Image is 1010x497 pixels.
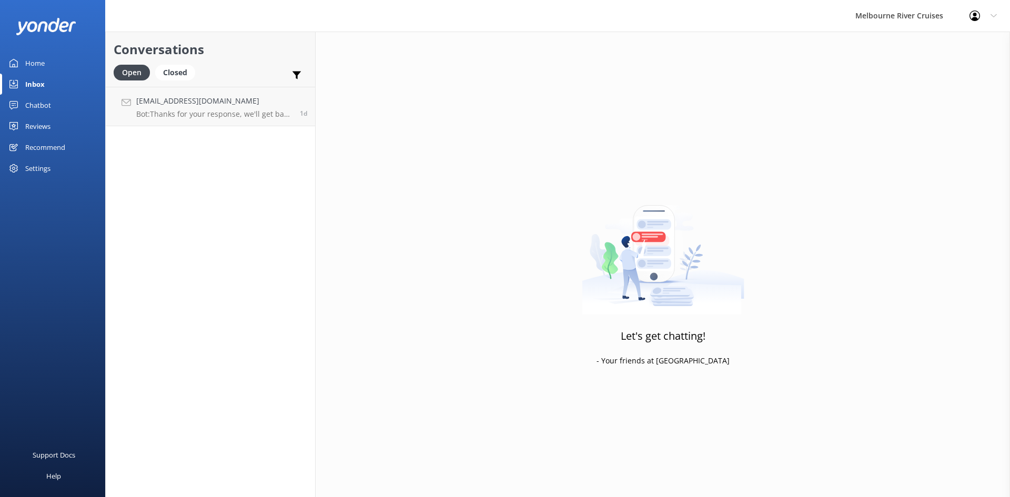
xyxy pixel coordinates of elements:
div: Closed [155,65,195,80]
img: yonder-white-logo.png [16,18,76,35]
div: Recommend [25,137,65,158]
p: Bot: Thanks for your response, we'll get back to you as soon as we can during opening hours. [136,109,292,119]
img: artwork of a man stealing a conversation from at giant smartphone [582,183,744,315]
div: Settings [25,158,50,179]
h2: Conversations [114,39,307,59]
div: Help [46,465,61,486]
a: [EMAIL_ADDRESS][DOMAIN_NAME]Bot:Thanks for your response, we'll get back to you as soon as we can... [106,87,315,126]
div: Support Docs [33,444,75,465]
span: Sep 18 2025 02:56pm (UTC +10:00) Australia/Sydney [300,109,307,118]
div: Reviews [25,116,50,137]
a: Closed [155,66,200,78]
a: Open [114,66,155,78]
div: Home [25,53,45,74]
h3: Let's get chatting! [621,328,705,344]
p: - Your friends at [GEOGRAPHIC_DATA] [597,355,730,367]
div: Inbox [25,74,45,95]
h4: [EMAIL_ADDRESS][DOMAIN_NAME] [136,95,292,107]
div: Open [114,65,150,80]
div: Chatbot [25,95,51,116]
